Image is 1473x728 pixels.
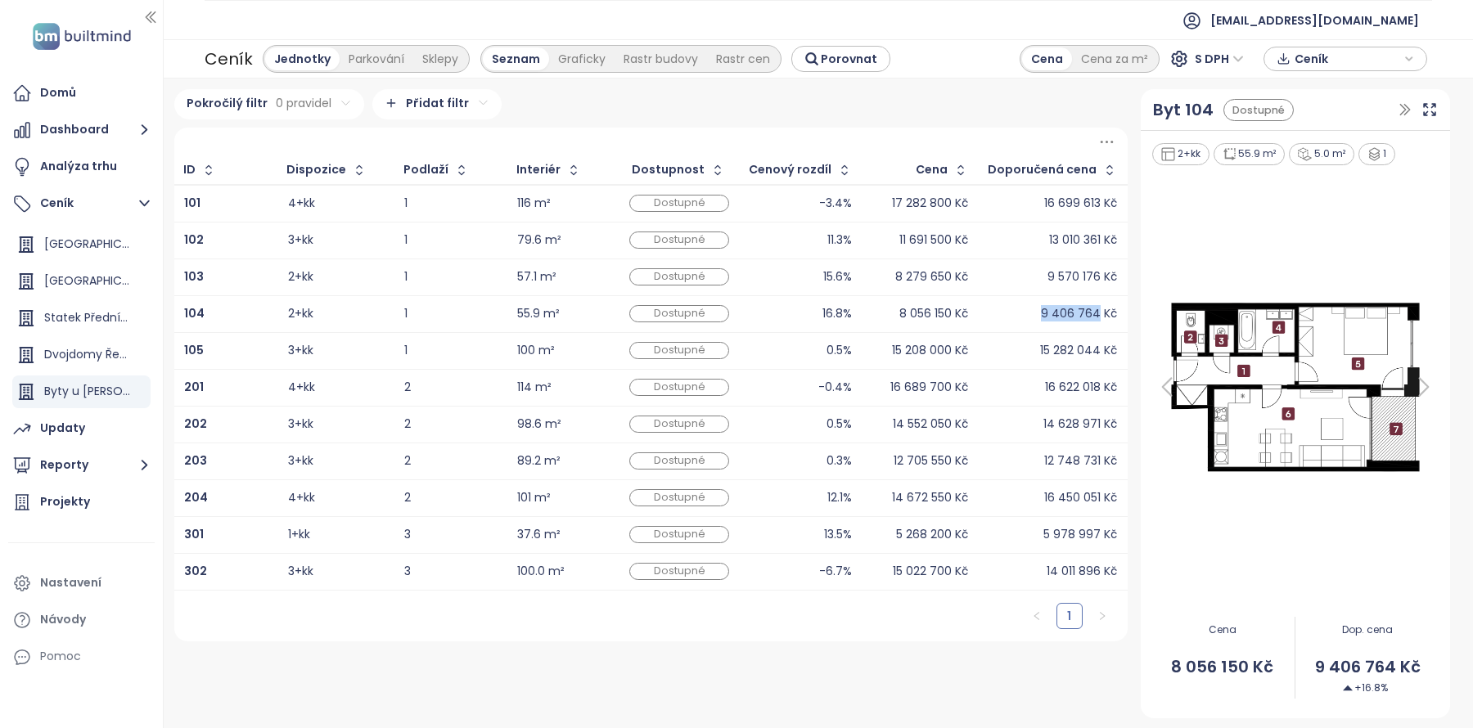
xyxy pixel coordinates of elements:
div: 13.5% [824,529,852,540]
div: Pokročilý filtr [174,89,364,119]
div: Dostupné [629,268,729,285]
div: 55.9 m² [517,308,560,319]
div: 101 m² [517,492,551,503]
div: [GEOGRAPHIC_DATA] [12,265,151,298]
div: Cena za m² [1072,47,1157,70]
div: 1 [404,235,497,245]
div: 8 056 150 Kč [899,308,968,319]
a: 302 [184,566,207,577]
div: 57.1 m² [517,272,556,282]
div: Doporučená cena [988,164,1097,175]
div: Parkování [340,47,413,70]
div: Rastr cen [707,47,779,70]
div: 3 [404,529,497,540]
a: 104 [184,308,205,319]
div: 9 406 764 Kč [1041,308,1117,319]
div: Cena [916,164,948,175]
div: 14 672 550 Kč [892,492,968,503]
div: [GEOGRAPHIC_DATA] [12,228,151,261]
span: 8 056 150 Kč [1151,654,1295,680]
div: 3+kk [288,235,313,245]
b: 102 [184,231,204,248]
div: 2 [404,419,497,429]
a: 201 [184,382,204,393]
b: 202 [184,416,207,432]
b: 203 [184,452,207,469]
span: left [1032,611,1042,621]
div: 13 010 361 Kč [1049,235,1117,245]
div: 2 [404,492,497,503]
span: Cena [1151,622,1295,638]
span: 0 pravidel [276,94,331,112]
div: Dostupné [629,231,729,249]
div: Dispozice [286,164,346,175]
div: Podlaží [403,164,448,175]
span: [GEOGRAPHIC_DATA] [44,236,164,252]
div: Statek Přední Kopanina [12,302,151,335]
div: Cena [1022,47,1072,70]
div: Dvojdomy Řeporyje [12,339,151,371]
div: 16.8% [822,308,852,319]
div: Projekty [40,492,90,512]
div: Cenový rozdíl [749,164,831,175]
a: Updaty [8,412,155,445]
div: 12 748 731 Kč [1044,456,1117,466]
a: 101 [184,198,200,209]
div: 16 622 018 Kč [1045,382,1117,393]
div: 2+kk [1152,143,1209,165]
a: 1 [1057,604,1082,628]
div: 14 628 971 Kč [1043,419,1117,429]
div: 37.6 m² [517,529,561,540]
div: 11.3% [827,235,852,245]
div: 0.3% [827,456,852,466]
a: 103 [184,272,204,282]
div: Dostupné [629,489,729,506]
button: left [1024,603,1050,629]
div: Jednotky [265,47,340,70]
div: Dostupné [1223,99,1294,121]
a: 105 [184,345,204,356]
button: Porovnat [791,46,890,72]
div: 3 [404,566,497,577]
div: 16 450 051 Kč [1044,492,1117,503]
div: Rastr budovy [615,47,707,70]
b: 204 [184,489,208,506]
img: Decrease [1343,683,1353,693]
div: 79.6 m² [517,235,561,245]
a: 202 [184,419,207,429]
b: 301 [184,526,204,542]
a: Projekty [8,486,155,519]
div: 3+kk [288,419,313,429]
li: Předchozí strana [1024,603,1050,629]
div: Seznam [483,47,549,70]
div: 3+kk [288,345,313,356]
b: 201 [184,379,204,395]
span: Dop. cena [1295,622,1439,638]
div: Pomoc [40,646,81,667]
div: Dostupné [629,526,729,543]
a: Analýza trhu [8,151,155,183]
div: ID [183,164,196,175]
div: 2 [404,456,497,466]
li: 1 [1056,603,1083,629]
div: 100 m² [517,345,555,356]
div: 4+kk [288,492,315,503]
div: 1 [404,308,497,319]
div: Návody [40,609,86,630]
div: Dostupné [629,379,729,396]
span: Dvojdomy Řeporyje [44,346,155,362]
div: Byty u [PERSON_NAME] [GEOGRAPHIC_DATA] [12,375,151,408]
div: Dostupnost [632,164,705,175]
div: 3+kk [288,456,313,466]
div: 11 691 500 Kč [899,235,968,245]
div: 5 268 200 Kč [896,529,968,540]
div: Interiér [516,164,561,175]
a: 203 [184,456,207,466]
span: 9 406 764 Kč [1295,654,1439,680]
